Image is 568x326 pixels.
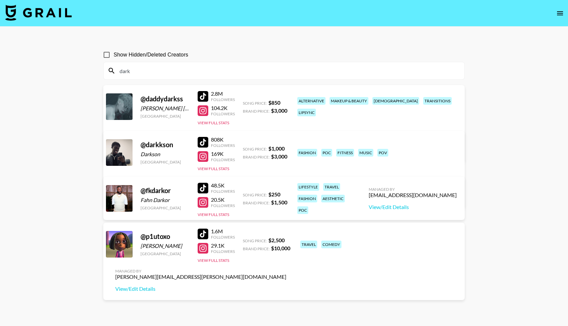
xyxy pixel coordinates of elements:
[323,183,340,191] div: travel
[211,105,235,111] div: 104.2K
[321,241,341,248] div: comedy
[243,192,267,197] span: Song Price:
[211,228,235,235] div: 1.6M
[268,191,280,197] strong: $ 250
[211,235,235,240] div: Followers
[141,151,190,158] div: Darkson
[369,192,457,198] div: [EMAIL_ADDRESS][DOMAIN_NAME]
[211,143,235,148] div: Followers
[116,65,460,76] input: Search by User Name
[141,186,190,195] div: @ fkdarkor
[198,120,229,125] button: View Full Stats
[243,155,270,160] span: Brand Price:
[369,187,457,192] div: Managed By
[321,149,332,157] div: poc
[271,107,287,114] strong: $ 3,000
[211,189,235,194] div: Followers
[211,136,235,143] div: 808K
[271,245,290,251] strong: $ 10,000
[243,200,270,205] span: Brand Price:
[141,141,190,149] div: @ darkkson
[336,149,354,157] div: fitness
[114,51,188,59] span: Show Hidden/Deleted Creators
[141,232,190,241] div: @ p1utoxo
[115,273,286,280] div: [PERSON_NAME][EMAIL_ADDRESS][PERSON_NAME][DOMAIN_NAME]
[198,166,229,171] button: View Full Stats
[141,243,190,249] div: [PERSON_NAME]
[211,90,235,97] div: 2.8M
[141,160,190,164] div: [GEOGRAPHIC_DATA]
[297,109,316,116] div: lipsync
[268,145,285,152] strong: $ 1,000
[141,95,190,103] div: @ daddydarkss
[297,195,317,202] div: fashion
[553,7,567,20] button: open drawer
[211,151,235,157] div: 169K
[115,269,286,273] div: Managed By
[423,97,452,105] div: transitions
[211,182,235,189] div: 48.5K
[321,195,345,202] div: aesthetic
[211,111,235,116] div: Followers
[358,149,373,157] div: music
[141,251,190,256] div: [GEOGRAPHIC_DATA]
[268,99,280,106] strong: $ 850
[141,197,190,203] div: Fahn Darkor
[243,246,270,251] span: Brand Price:
[372,97,419,105] div: [DEMOGRAPHIC_DATA]
[300,241,317,248] div: travel
[297,206,308,214] div: poc
[271,199,287,205] strong: $ 1,500
[198,258,229,263] button: View Full Stats
[297,183,319,191] div: lifestyle
[211,97,235,102] div: Followers
[211,249,235,254] div: Followers
[141,105,190,112] div: [PERSON_NAME] [PERSON_NAME]
[141,205,190,210] div: [GEOGRAPHIC_DATA]
[243,147,267,152] span: Song Price:
[243,109,270,114] span: Brand Price:
[369,204,457,210] a: View/Edit Details
[211,203,235,208] div: Followers
[297,97,326,105] div: alternative
[243,101,267,106] span: Song Price:
[268,237,285,243] strong: $ 2,500
[211,157,235,162] div: Followers
[243,238,267,243] span: Song Price:
[297,149,317,157] div: fashion
[198,212,229,217] button: View Full Stats
[330,97,368,105] div: makeup & beauty
[211,196,235,203] div: 20.5K
[115,285,286,292] a: View/Edit Details
[5,5,72,21] img: Grail Talent
[211,242,235,249] div: 29.1K
[141,114,190,119] div: [GEOGRAPHIC_DATA]
[271,153,287,160] strong: $ 3,000
[377,149,388,157] div: pov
